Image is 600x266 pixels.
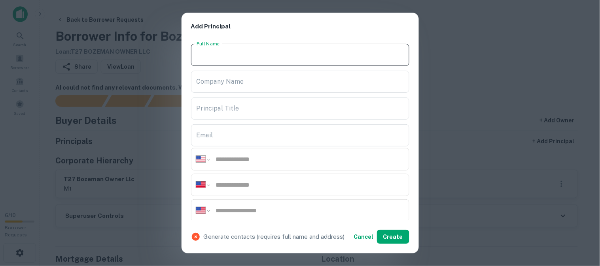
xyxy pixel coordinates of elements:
[560,203,600,241] iframe: Chat Widget
[182,13,419,41] h2: Add Principal
[197,40,220,47] label: Full Name
[351,230,377,244] button: Cancel
[204,232,345,242] p: Generate contacts (requires full name and address)
[377,230,409,244] button: Create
